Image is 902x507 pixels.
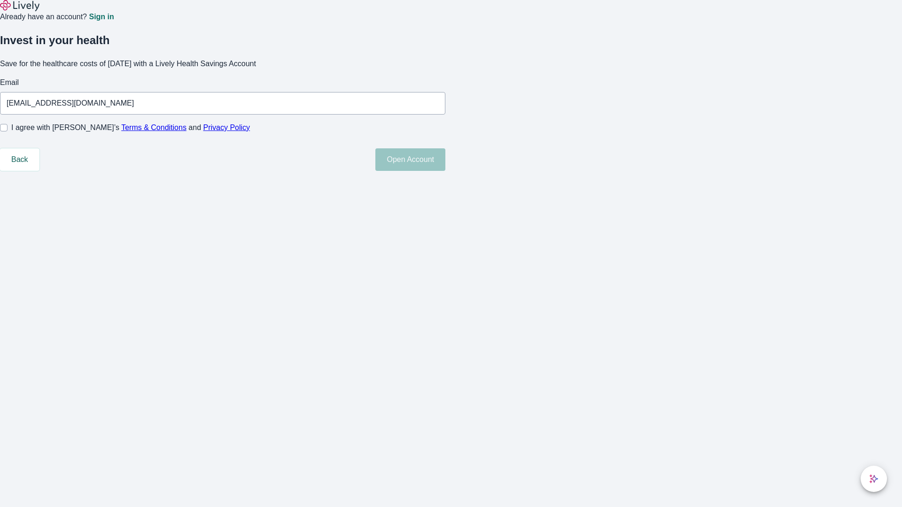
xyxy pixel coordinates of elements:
a: Terms & Conditions [121,123,187,131]
span: I agree with [PERSON_NAME]’s and [11,122,250,133]
a: Sign in [89,13,114,21]
button: chat [861,466,887,492]
a: Privacy Policy [203,123,250,131]
svg: Lively AI Assistant [869,474,879,484]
